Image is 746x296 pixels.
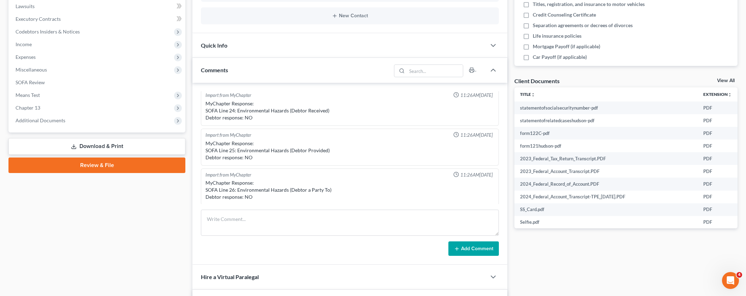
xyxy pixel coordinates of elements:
[520,92,535,97] a: Titleunfold_more
[514,77,560,85] div: Client Documents
[703,92,732,97] a: Extensionunfold_more
[533,43,600,50] span: Mortgage Payoff (if applicable)
[514,203,698,216] td: SS_Card.pdf
[514,178,698,190] td: 2024_Federal_Record_of_Account.PDF
[8,158,185,173] a: Review & File
[16,79,45,85] span: SOFA Review
[205,92,251,99] div: Import from MyChapter
[698,216,738,229] td: PDF
[207,13,493,19] button: New Contact
[514,152,698,165] td: 2023_Federal_Tax_Return_Transcript.PDF
[16,3,35,9] span: Lawsuits
[698,140,738,152] td: PDF
[16,92,40,98] span: Means Test
[514,140,698,152] td: form121hudson-pdf
[460,92,493,99] span: 11:26AM[DATE]
[16,16,61,22] span: Executory Contracts
[205,179,494,201] div: MyChapter Response: SOFA Line 26: Environmental Hazards (Debtor a Party To) Debtor response: NO
[16,29,80,35] span: Codebtors Insiders & Notices
[698,152,738,165] td: PDF
[514,127,698,140] td: form122C-pdf
[533,1,645,8] span: Titles, registration, and insurance to motor vehicles
[698,101,738,114] td: PDF
[717,78,735,83] a: View All
[407,65,463,77] input: Search...
[16,41,32,47] span: Income
[514,114,698,127] td: statementofrelatedcaseshudson-pdf
[531,93,535,97] i: unfold_more
[205,100,494,121] div: MyChapter Response: SOFA Line 24: Environmental Hazards (Debtor Received) Debtor response: NO
[698,114,738,127] td: PDF
[736,272,742,278] span: 4
[205,132,251,138] div: Import from MyChapter
[10,13,185,25] a: Executory Contracts
[533,54,587,61] span: Car Payoff (if applicable)
[514,191,698,203] td: 2024_Federal_Account_Transcript-TPE_[DATE].PDF
[698,191,738,203] td: PDF
[698,165,738,178] td: PDF
[16,54,36,60] span: Expenses
[205,140,494,161] div: MyChapter Response: SOFA Line 25: Environmental Hazards (Debtor Provided) Debtor response: NO
[460,132,493,138] span: 11:26AM[DATE]
[201,273,259,280] span: Hire a Virtual Paralegal
[728,93,732,97] i: unfold_more
[514,165,698,178] td: 2023_Federal_Account_Transcript.PDF
[205,172,251,178] div: Import from MyChapter
[722,272,739,289] iframe: Intercom live chat
[201,42,227,49] span: Quick Info
[533,11,596,18] span: Credit Counseling Certificate
[533,22,633,29] span: Separation agreements or decrees of divorces
[698,178,738,190] td: PDF
[460,172,493,178] span: 11:26AM[DATE]
[448,241,499,256] button: Add Comment
[16,67,47,73] span: Miscellaneous
[16,117,65,123] span: Additional Documents
[698,203,738,216] td: PDF
[10,76,185,89] a: SOFA Review
[514,216,698,229] td: Selfie.pdf
[8,138,185,155] a: Download & Print
[201,67,228,73] span: Comments
[514,101,698,114] td: statementofsocialsecuritynumber-pdf
[16,105,40,111] span: Chapter 13
[533,32,581,39] span: Life insurance policies
[698,127,738,140] td: PDF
